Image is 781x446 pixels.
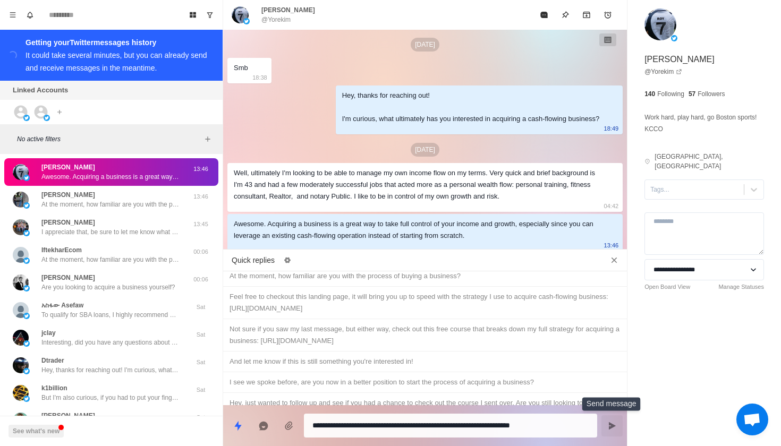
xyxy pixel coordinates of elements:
[44,115,50,121] img: picture
[13,247,29,263] img: picture
[13,85,68,96] p: Linked Accounts
[230,376,621,388] div: I see we spoke before, are you now in a better position to start the process of acquiring a busin...
[41,328,56,338] p: jclay
[604,239,619,251] p: 13:46
[232,255,275,266] p: Quick replies
[13,275,29,290] img: picture
[23,115,30,121] img: picture
[41,365,180,375] p: Hey, thanks for reaching out! I'm curious, what ultimately has you interested in acquiring a cash...
[604,200,619,212] p: 04:42
[21,6,38,23] button: Notifications
[655,152,764,171] p: [GEOGRAPHIC_DATA], [GEOGRAPHIC_DATA]
[41,310,180,320] p: To qualify for SBA loans, I highly recommend having a minimum of $25,000 liquid allocated for the...
[188,358,214,367] p: Sat
[533,4,555,25] button: Mark as read
[601,415,623,436] button: Send message
[188,247,214,256] p: 00:06
[201,6,218,23] button: Show unread conversations
[26,36,210,49] div: Getting your Twitter messages history
[41,162,95,172] p: [PERSON_NAME]
[230,397,621,421] div: Hey, just wanted to follow up and see if you had a chance to check out the course I sent over. Ar...
[576,4,597,25] button: Archive
[597,4,618,25] button: Add reminder
[188,413,214,422] p: Sat
[41,383,67,393] p: k1billion
[13,330,29,346] img: picture
[555,4,576,25] button: Pin
[23,202,30,209] img: picture
[698,89,725,99] p: Followers
[278,415,300,436] button: Add media
[41,255,180,264] p: At the moment, how familiar are you with the process of buying a business?
[411,143,439,157] p: [DATE]
[23,258,30,264] img: picture
[188,330,214,339] p: Sat
[41,282,175,292] p: Are you looking to acquire a business yourself?
[232,6,249,23] img: picture
[41,218,95,227] p: [PERSON_NAME]
[41,273,95,282] p: [PERSON_NAME]
[13,302,29,318] img: picture
[718,282,764,291] a: Manage Statuses
[184,6,201,23] button: Board View
[13,164,29,180] img: picture
[342,90,599,125] div: Hey, thanks for reaching out! I'm curious, what ultimately has you interested in acquiring a cash...
[252,72,267,83] p: 18:38
[23,313,30,319] img: picture
[671,35,677,41] img: picture
[41,393,180,402] p: But I'm also curious, if you had to put your finger on a specific part of the process that’s hold...
[230,323,621,347] div: Not sure if you saw my last message, but either way, check out this free course that breaks down ...
[411,38,439,52] p: [DATE]
[13,219,29,235] img: picture
[234,167,599,202] div: Well, ultimately I'm looking to be able to manage my own income flow on my terms. Very quick and ...
[243,18,250,24] img: picture
[9,425,64,438] button: See what's new
[234,62,248,74] div: Smb
[201,133,214,145] button: Add filters
[13,357,29,373] img: picture
[4,6,21,23] button: Menu
[23,230,30,236] img: picture
[230,356,621,367] div: And let me know if this is still something you're interested in!
[606,252,623,269] button: Close quick replies
[689,89,695,99] p: 57
[41,338,180,347] p: Interesting, did you have any questions about the business model?
[644,53,715,66] p: [PERSON_NAME]
[230,291,621,314] div: Feel free to checkout this landing page, it will bring you up to speed with the strategy I use to...
[234,218,599,242] div: Awesome. Acquiring a business is a great way to take full control of your income and growth, espe...
[23,396,30,402] img: picture
[13,413,29,428] img: picture
[53,106,66,118] button: Add account
[227,415,249,436] button: Quick replies
[23,340,30,347] img: picture
[41,411,95,421] p: [PERSON_NAME]
[188,220,214,229] p: 13:45
[188,165,214,174] p: 13:46
[604,123,619,134] p: 18:49
[188,192,214,201] p: 13:46
[23,175,30,181] img: picture
[261,15,291,24] p: @Yorekim
[657,89,684,99] p: Following
[188,275,214,284] p: 00:06
[644,8,676,40] img: picture
[736,404,768,435] a: Open chat
[261,5,315,15] p: [PERSON_NAME]
[644,89,655,99] p: 140
[644,67,682,76] a: @Yorekim
[41,356,64,365] p: Dtrader
[188,303,214,312] p: Sat
[17,134,201,144] p: No active filters
[230,270,621,282] div: At the moment, how familiar are you with the process of buying a business?
[23,285,30,291] img: picture
[41,301,83,310] p: አስፋው Asefaw
[41,190,95,200] p: [PERSON_NAME]
[644,111,764,135] p: Work hard, play hard, go Boston sports! KCCO
[41,200,180,209] p: At the moment, how familiar are you with the process of buying a business?
[41,172,180,182] p: Awesome. Acquiring a business is a great way to take full control of your income and growth, espe...
[41,245,82,255] p: IftekharEcom
[26,51,207,72] div: It could take several minutes, but you can already send and receive messages in the meantime.
[23,368,30,374] img: picture
[253,415,274,436] button: Reply with AI
[279,252,296,269] button: Edit quick replies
